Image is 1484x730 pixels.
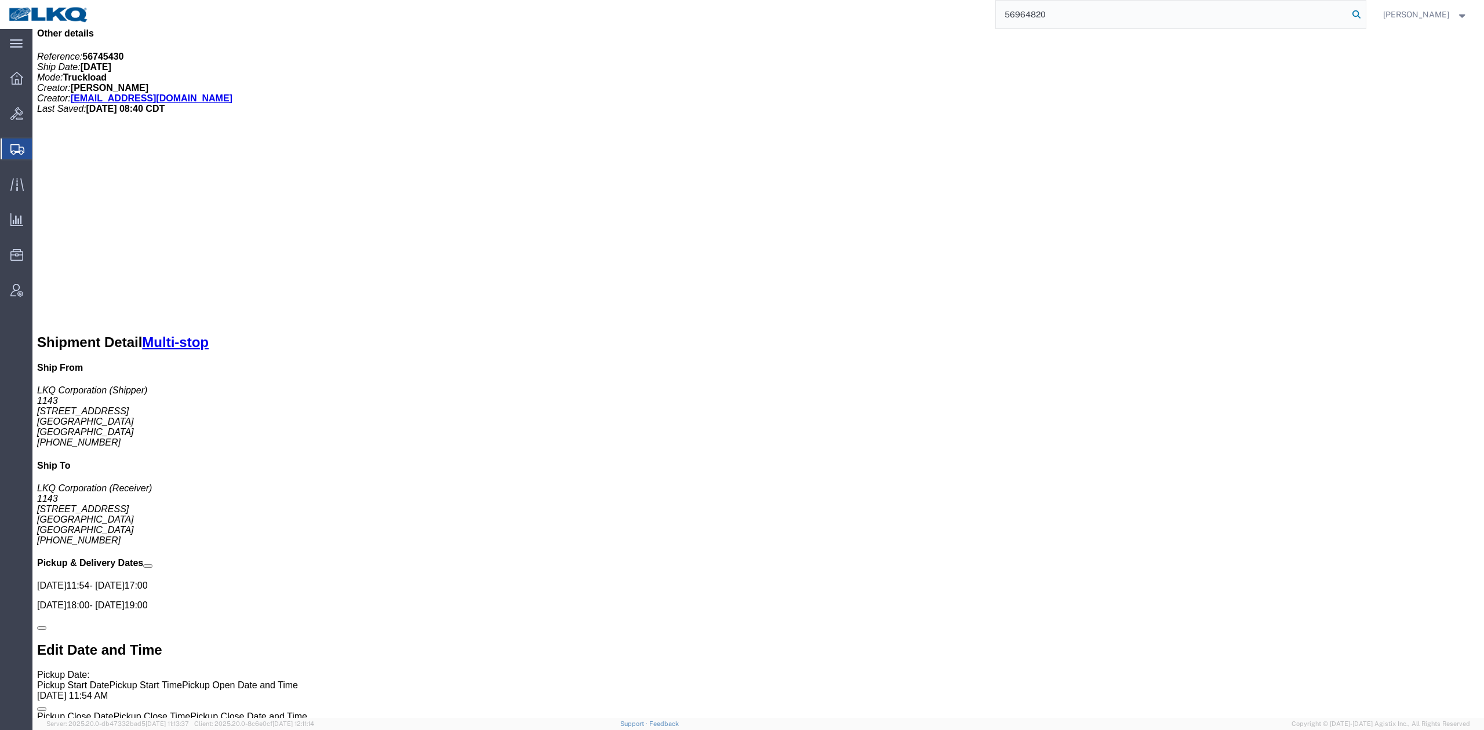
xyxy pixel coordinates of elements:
[1292,719,1470,729] span: Copyright © [DATE]-[DATE] Agistix Inc., All Rights Reserved
[272,720,314,727] span: [DATE] 12:11:14
[996,1,1348,28] input: Search for shipment number, reference number
[620,720,649,727] a: Support
[649,720,679,727] a: Feedback
[1383,8,1449,21] span: Matt Harvey
[194,720,314,727] span: Client: 2025.20.0-8c6e0cf
[8,6,89,23] img: logo
[46,720,189,727] span: Server: 2025.20.0-db47332bad5
[1383,8,1468,21] button: [PERSON_NAME]
[146,720,189,727] span: [DATE] 11:13:37
[32,29,1484,718] iframe: FS Legacy Container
